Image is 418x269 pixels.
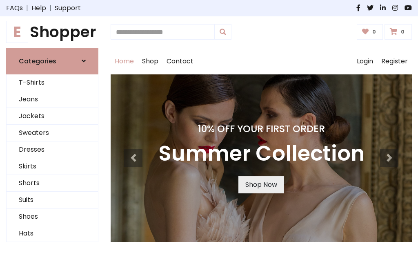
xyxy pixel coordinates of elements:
span: | [23,3,31,13]
a: Help [31,3,46,13]
a: Home [111,48,138,74]
a: Support [55,3,81,13]
a: EShopper [6,23,98,41]
span: | [46,3,55,13]
h3: Summer Collection [158,141,365,166]
a: Sweaters [7,125,98,141]
a: Shoes [7,208,98,225]
a: 0 [357,24,383,40]
a: T-Shirts [7,74,98,91]
a: 0 [385,24,412,40]
h4: 10% Off Your First Order [158,123,365,134]
a: Jackets [7,108,98,125]
a: Shop [138,48,162,74]
h1: Shopper [6,23,98,41]
a: Skirts [7,158,98,175]
span: E [6,21,28,43]
a: Suits [7,192,98,208]
a: Hats [7,225,98,242]
a: Categories [6,48,98,74]
a: Shop Now [238,176,284,193]
a: Login [353,48,377,74]
a: Shorts [7,175,98,192]
a: Dresses [7,141,98,158]
span: 0 [399,28,407,36]
a: Jeans [7,91,98,108]
a: Contact [162,48,198,74]
a: FAQs [6,3,23,13]
h6: Categories [19,57,56,65]
span: 0 [370,28,378,36]
a: Register [377,48,412,74]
